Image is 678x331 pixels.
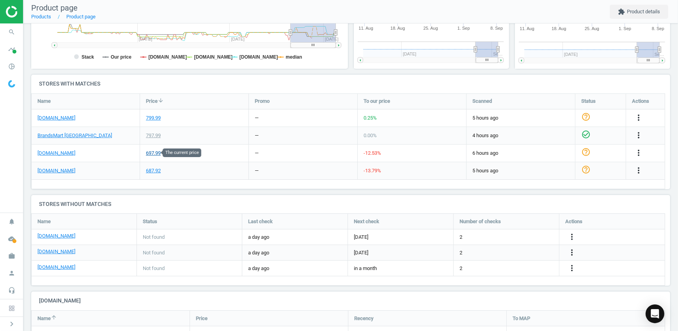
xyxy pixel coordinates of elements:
span: Actions [632,98,649,105]
span: Promo [255,98,270,105]
span: Price [146,98,158,105]
i: help_outline [581,147,591,157]
button: more_vert [634,166,643,176]
h4: Stores without matches [31,195,670,213]
span: Price [196,315,208,322]
button: more_vert [634,148,643,158]
button: more_vert [567,263,577,274]
button: more_vert [634,131,643,141]
div: — [255,167,259,174]
span: 0.25 % [364,115,377,121]
div: — [255,150,259,157]
tspan: 18. Aug [390,26,405,31]
i: more_vert [567,248,577,257]
span: [DATE] [354,249,368,256]
button: extensionProduct details [610,5,668,19]
img: ajHJNr6hYgQAAAAASUVORK5CYII= [6,6,61,18]
span: Scanned [472,98,492,105]
span: To our price [364,98,390,105]
span: Name [37,218,51,225]
i: arrow_downward [158,97,164,104]
a: [DOMAIN_NAME] [37,150,75,157]
span: Name [37,315,51,322]
tspan: 1. Sep [458,26,470,31]
div: 687.92 [146,167,161,174]
span: 2 [460,265,462,272]
span: Product page [31,3,78,13]
tspan: 18. Aug [552,26,566,31]
span: Status [581,98,596,105]
i: cloud_done [4,231,19,246]
i: chevron_right [7,319,16,329]
span: a day ago [248,234,342,241]
i: notifications [4,214,19,229]
tspan: 8. Sep [652,26,664,31]
span: Actions [565,218,582,225]
i: help_outline [581,165,591,174]
i: arrow_upward [51,314,57,320]
a: [DOMAIN_NAME] [37,248,75,255]
h4: Stores with matches [31,75,670,93]
span: Status [143,218,157,225]
a: Product page [66,14,96,20]
i: more_vert [567,263,577,273]
tspan: 11. Aug [520,26,534,31]
span: Not found [143,265,165,272]
tspan: 1. Sep [619,26,631,31]
tspan: 8. Sep [490,26,503,31]
span: 2 [460,234,462,241]
button: more_vert [567,248,577,258]
i: timeline [4,42,19,57]
span: 0.00 % [364,132,377,138]
i: extension [618,8,625,15]
div: The current price [163,149,201,157]
h4: [DOMAIN_NAME] [31,292,670,310]
a: Products [31,14,51,20]
span: Last check [248,218,273,225]
span: Name [37,98,51,105]
span: Not found [143,234,165,241]
tspan: median [286,54,302,60]
span: 4 hours ago [472,132,569,139]
i: headset_mic [4,283,19,298]
tspan: 25. Aug [585,26,599,31]
tspan: Our price [111,54,132,60]
div: 799.99 [146,115,161,122]
a: [DOMAIN_NAME] [37,167,75,174]
i: more_vert [634,113,643,122]
span: Number of checks [460,218,501,225]
tspan: Stack [82,54,94,60]
i: person [4,266,19,281]
tspan: Se… [655,52,664,57]
span: a day ago [248,249,342,256]
i: more_vert [567,232,577,242]
span: -13.79 % [364,168,381,174]
span: Next check [354,218,379,225]
div: Open Intercom Messenger [646,304,664,323]
i: work [4,249,19,263]
button: chevron_right [2,319,21,329]
span: 5 hours ago [472,115,569,122]
div: 797.99 [146,132,161,139]
div: 697.99 [146,150,161,157]
tspan: Se… [493,52,502,57]
tspan: [DATE] [325,37,339,41]
tspan: 11. Aug [359,26,373,31]
i: help_outline [581,112,591,122]
a: [DOMAIN_NAME] [37,115,75,122]
span: [DATE] [354,234,368,241]
span: 2 [460,249,462,256]
span: -12.53 % [364,150,381,156]
div: — [255,115,259,122]
button: more_vert [567,232,577,242]
i: more_vert [634,166,643,175]
i: pie_chart_outlined [4,59,19,74]
i: check_circle_outline [581,130,591,139]
tspan: [DOMAIN_NAME] [194,54,233,60]
span: a day ago [248,265,342,272]
button: more_vert [634,113,643,123]
div: — [255,132,259,139]
i: search [4,25,19,39]
span: Recency [354,315,373,322]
